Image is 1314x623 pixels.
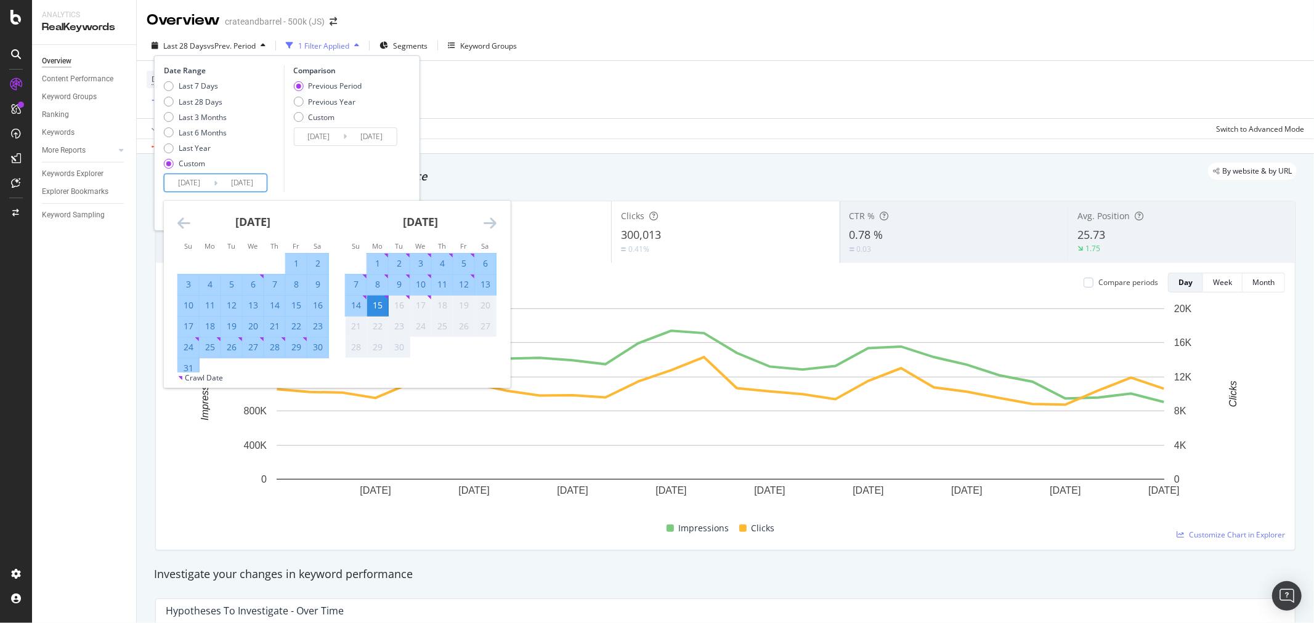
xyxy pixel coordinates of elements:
td: Selected. Sunday, August 24, 2025 [177,337,199,358]
td: Selected. Tuesday, September 2, 2025 [388,253,410,274]
td: Selected. Tuesday, September 9, 2025 [388,274,410,295]
div: Compare periods [1098,277,1158,287]
div: crateandbarrel - 500k (JS) [225,15,325,28]
div: 17 [410,299,431,311]
div: Move forward to switch to the next month. [484,215,497,231]
div: 14 [264,299,285,311]
div: Last 3 Months [164,112,227,123]
button: Month [1243,273,1285,292]
text: [DATE] [360,486,391,496]
div: Comparison [293,65,400,76]
div: Analytics [42,10,126,20]
text: 800K [244,406,267,416]
span: Clicks [621,210,644,222]
button: Apply [147,119,182,139]
div: 3 [410,257,431,270]
img: Equal [850,247,854,251]
td: Selected. Friday, August 15, 2025 [285,295,307,316]
div: 1 [367,257,388,270]
button: 1 Filter Applied [281,36,364,55]
td: Selected. Wednesday, August 27, 2025 [242,337,264,358]
div: 28 [264,341,285,353]
a: Keyword Groups [42,90,128,103]
div: Open Intercom Messenger [1272,581,1302,611]
small: Sa [481,241,489,251]
div: 3 [178,278,199,291]
small: We [248,241,258,251]
small: Fr [460,241,467,251]
td: Not available. Sunday, September 21, 2025 [345,316,367,337]
span: Last 28 Days [163,41,207,51]
td: Not available. Thursday, September 18, 2025 [431,295,453,316]
div: Previous Year [308,97,355,107]
td: Selected. Saturday, September 13, 2025 [474,274,496,295]
input: End Date [347,128,396,145]
div: 12 [221,299,242,311]
span: 25.73 [1077,227,1105,242]
div: 18 [200,320,221,332]
td: Selected. Sunday, September 14, 2025 [345,295,367,316]
td: Selected as end date. Monday, September 15, 2025 [367,295,388,316]
div: Week [1213,277,1232,287]
div: 24 [410,320,431,332]
div: Move backward to switch to the previous month. [177,215,190,231]
div: Hypotheses to Investigate - Over Time [166,605,344,617]
div: 7 [264,278,285,291]
td: Selected. Wednesday, September 10, 2025 [410,274,431,295]
td: Not available. Friday, September 19, 2025 [453,295,474,316]
td: Not available. Monday, September 29, 2025 [367,337,388,358]
input: Start Date [164,174,214,191]
text: [DATE] [951,486,982,496]
td: Selected. Saturday, August 9, 2025 [307,274,328,295]
button: Segments [375,36,432,55]
div: Keywords [42,126,75,139]
small: Fr [293,241,299,251]
small: Mo [372,241,383,251]
strong: [DATE] [403,214,438,229]
button: Last 28 DaysvsPrev. Period [147,36,270,55]
div: 7 [346,278,367,291]
div: legacy label [1208,163,1297,180]
div: Keyword Groups [460,41,517,51]
div: 9 [307,278,328,291]
div: arrow-right-arrow-left [330,17,337,26]
span: Device [152,74,175,84]
div: Last Year [179,143,211,153]
span: 300,013 [621,227,661,242]
div: Custom [293,112,362,123]
div: 16 [389,299,410,311]
td: Selected. Sunday, September 7, 2025 [345,274,367,295]
div: Calendar [164,201,510,372]
div: 21 [346,320,367,332]
div: Last 28 Days [164,97,227,107]
div: 10 [410,278,431,291]
small: We [415,241,425,251]
td: Selected. Saturday, August 30, 2025 [307,337,328,358]
span: CTR % [850,210,875,222]
div: 20 [243,320,264,332]
text: 8K [1174,406,1186,416]
div: 10 [178,299,199,311]
div: 29 [286,341,307,353]
div: Keywords Explorer [42,167,103,180]
div: 19 [453,299,474,311]
td: Not available. Sunday, September 28, 2025 [345,337,367,358]
span: Segments [393,41,428,51]
div: Explorer Bookmarks [42,185,108,198]
div: 6 [243,278,264,291]
button: Day [1168,273,1203,292]
div: Overview [147,10,220,31]
td: Selected. Sunday, August 31, 2025 [177,358,199,379]
button: Switch to Advanced Mode [1211,119,1304,139]
td: Selected. Monday, September 8, 2025 [367,274,388,295]
span: Impressions [679,521,729,536]
div: Last 6 Months [179,127,227,138]
div: 13 [243,299,264,311]
td: Selected. Sunday, August 17, 2025 [177,316,199,337]
div: 20 [475,299,496,311]
span: 0.78 % [850,227,883,242]
div: Overview [42,55,71,68]
div: 8 [286,278,307,291]
a: Content Performance [42,73,128,86]
td: Selected. Friday, September 12, 2025 [453,274,474,295]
